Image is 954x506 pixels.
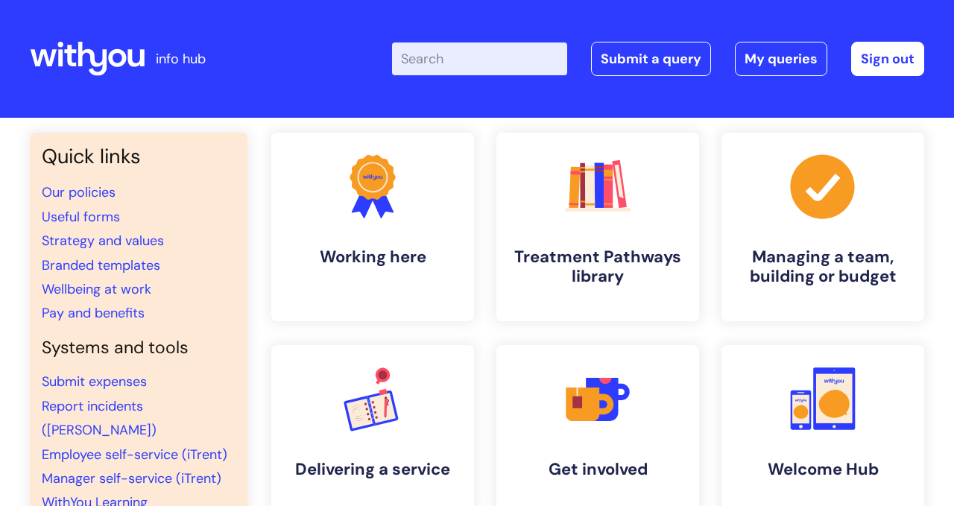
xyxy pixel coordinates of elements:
a: Treatment Pathways library [496,133,699,321]
a: Managing a team, building or budget [721,133,924,321]
h4: Managing a team, building or budget [733,247,912,287]
a: Submit expenses [42,373,147,390]
a: My queries [735,42,827,76]
a: Useful forms [42,208,120,226]
div: | - [392,42,924,76]
a: Working here [271,133,474,321]
a: Wellbeing at work [42,280,151,298]
a: Our policies [42,183,116,201]
p: info hub [156,47,206,71]
h4: Get involved [508,460,687,479]
a: Report incidents ([PERSON_NAME]) [42,397,157,439]
h3: Quick links [42,145,236,168]
h4: Treatment Pathways library [508,247,687,287]
a: Sign out [851,42,924,76]
h4: Welcome Hub [733,460,912,479]
a: Submit a query [591,42,711,76]
h4: Working here [283,247,462,267]
a: Branded templates [42,256,160,274]
a: Manager self-service (iTrent) [42,469,221,487]
input: Search [392,42,567,75]
a: Pay and benefits [42,304,145,322]
h4: Systems and tools [42,338,236,358]
a: Employee self-service (iTrent) [42,446,227,464]
a: Strategy and values [42,232,164,250]
h4: Delivering a service [283,460,462,479]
